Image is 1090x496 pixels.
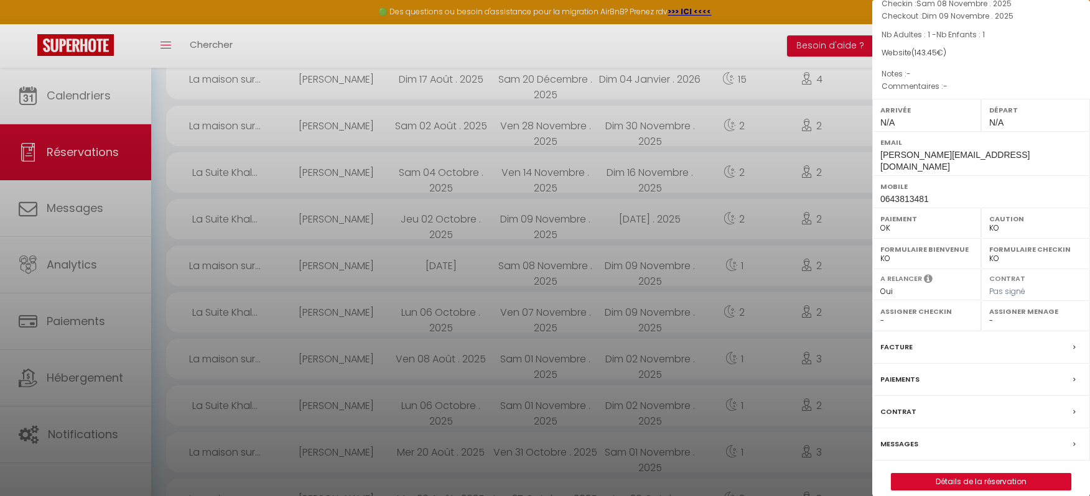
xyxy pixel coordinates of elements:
button: Détails de la réservation [891,473,1071,490]
label: Mobile [880,180,1082,193]
span: - [906,68,911,79]
div: Website [882,47,1081,59]
label: Caution [989,213,1082,225]
a: Détails de la réservation [892,474,1071,490]
label: Paiement [880,213,973,225]
label: Assigner Menage [989,305,1082,318]
span: N/A [989,117,1004,127]
span: ( €) [911,47,946,58]
span: Dim 09 Novembre . 2025 [922,11,1013,21]
span: - [943,81,948,91]
label: Départ [989,104,1082,116]
p: Checkout : [882,10,1081,22]
p: Commentaires : [882,80,1081,93]
label: Assigner Checkin [880,305,973,318]
label: A relancer [880,273,922,284]
label: Contrat [989,273,1025,282]
label: Formulaire Checkin [989,243,1082,255]
label: Messages [880,438,918,451]
label: Paiements [880,373,920,386]
p: Notes : [882,68,1081,80]
label: Formulaire Bienvenue [880,243,973,255]
label: Facture [880,341,913,354]
span: Nb Enfants : 1 [936,29,985,40]
label: Contrat [880,405,916,418]
span: Pas signé [989,286,1025,296]
span: 0643813481 [880,194,929,204]
span: Nb Adultes : 1 - [882,29,985,40]
span: [PERSON_NAME][EMAIL_ADDRESS][DOMAIN_NAME] [880,150,1030,172]
i: Sélectionner OUI si vous souhaiter envoyer les séquences de messages post-checkout [924,273,933,287]
label: Arrivée [880,104,973,116]
span: N/A [880,117,895,127]
label: Email [880,136,1082,149]
span: 143.45 [915,47,937,58]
